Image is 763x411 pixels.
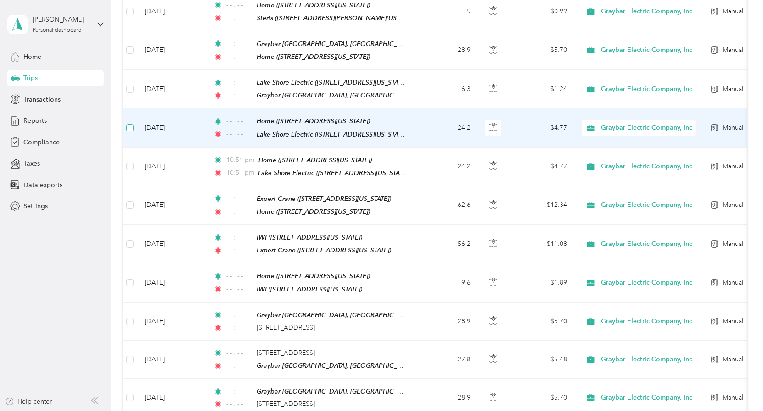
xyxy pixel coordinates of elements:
[137,225,206,263] td: [DATE]
[510,70,574,108] td: $1.24
[417,341,478,379] td: 27.8
[226,361,252,371] span: - - : - -
[601,200,692,210] span: Graybar Electric Company, Inc
[226,284,252,294] span: - - : - -
[723,84,743,94] span: Manual
[723,45,743,55] span: Manual
[23,95,61,104] span: Transactions
[510,148,574,186] td: $4.77
[137,341,206,379] td: [DATE]
[257,246,391,254] span: Expert Crane ([STREET_ADDRESS][US_STATE])
[226,245,252,256] span: - - : - -
[257,362,510,370] span: Graybar [GEOGRAPHIC_DATA], [GEOGRAPHIC_DATA] ([STREET_ADDRESS][US_STATE])
[137,31,206,70] td: [DATE]
[510,263,574,302] td: $1.89
[226,39,252,49] span: - - : - -
[137,186,206,225] td: [DATE]
[257,91,510,99] span: Graybar [GEOGRAPHIC_DATA], [GEOGRAPHIC_DATA] ([STREET_ADDRESS][US_STATE])
[5,397,52,406] button: Help center
[226,194,252,204] span: - - : - -
[510,341,574,379] td: $5.48
[601,393,692,403] span: Graybar Electric Company, Inc
[257,400,315,408] span: [STREET_ADDRESS]
[23,137,60,147] span: Compliance
[226,52,252,62] span: - - : - -
[601,239,692,249] span: Graybar Electric Company, Inc
[226,271,252,281] span: - - : - -
[226,13,252,23] span: - - : - -
[723,161,743,171] span: Manual
[257,208,370,215] span: Home ([STREET_ADDRESS][US_STATE])
[723,123,743,133] span: Manual
[23,201,48,211] span: Settings
[23,116,47,126] span: Reports
[723,354,743,365] span: Manual
[723,6,743,17] span: Manual
[226,207,252,217] span: - - : - -
[258,156,372,164] span: Home ([STREET_ADDRESS][US_STATE])
[23,159,40,168] span: Taxes
[257,349,315,357] span: [STREET_ADDRESS]
[257,272,370,280] span: Home ([STREET_ADDRESS][US_STATE])
[137,108,206,147] td: [DATE]
[257,117,370,125] span: Home ([STREET_ADDRESS][US_STATE])
[257,285,362,293] span: IWI ([STREET_ADDRESS][US_STATE])
[226,387,252,397] span: - - : - -
[417,108,478,147] td: 24.2
[510,186,574,225] td: $12.34
[257,1,370,9] span: Home ([STREET_ADDRESS][US_STATE])
[723,316,743,326] span: Manual
[226,129,252,139] span: - - : - -
[257,40,510,48] span: Graybar [GEOGRAPHIC_DATA], [GEOGRAPHIC_DATA] ([STREET_ADDRESS][US_STATE])
[257,324,315,331] span: [STREET_ADDRESS]
[712,360,763,411] iframe: Everlance-gr Chat Button Frame
[257,79,409,86] span: Lake Shore Electric ([STREET_ADDRESS][US_STATE])
[226,310,252,320] span: - - : - -
[601,84,692,94] span: Graybar Electric Company, Inc
[257,131,409,138] span: Lake Shore Electric ([STREET_ADDRESS][US_STATE])
[226,116,252,126] span: - - : - -
[226,323,252,333] span: - - : - -
[723,278,743,288] span: Manual
[723,239,743,249] span: Manual
[257,311,510,319] span: Graybar [GEOGRAPHIC_DATA], [GEOGRAPHIC_DATA] ([STREET_ADDRESS][US_STATE])
[417,148,478,186] td: 24.2
[417,186,478,225] td: 62.6
[510,225,574,263] td: $11.08
[257,234,362,241] span: IWI ([STREET_ADDRESS][US_STATE])
[226,168,254,178] span: 10:51 pm
[226,155,254,165] span: 10:51 pm
[33,15,90,24] div: [PERSON_NAME]
[257,388,510,395] span: Graybar [GEOGRAPHIC_DATA], [GEOGRAPHIC_DATA] ([STREET_ADDRESS][US_STATE])
[601,161,692,171] span: Graybar Electric Company, Inc
[226,399,252,409] span: - - : - -
[417,225,478,263] td: 56.2
[601,354,692,365] span: Graybar Electric Company, Inc
[137,70,206,108] td: [DATE]
[226,78,252,88] span: - - : - -
[257,195,391,202] span: Expert Crane ([STREET_ADDRESS][US_STATE])
[23,180,62,190] span: Data exports
[417,70,478,108] td: 6.3
[23,73,38,83] span: Trips
[601,45,692,55] span: Graybar Electric Company, Inc
[257,14,421,22] span: Steris ([STREET_ADDRESS][PERSON_NAME][US_STATE])
[257,53,370,60] span: Home ([STREET_ADDRESS][US_STATE])
[723,200,743,210] span: Manual
[417,263,478,302] td: 9.6
[417,31,478,70] td: 28.9
[226,233,252,243] span: - - : - -
[137,148,206,186] td: [DATE]
[601,6,692,17] span: Graybar Electric Company, Inc
[510,108,574,147] td: $4.77
[510,303,574,341] td: $5.70
[226,348,252,358] span: - - : - -
[258,169,410,177] span: Lake Shore Electric ([STREET_ADDRESS][US_STATE])
[23,52,41,62] span: Home
[33,28,82,33] div: Personal dashboard
[601,123,692,133] span: Graybar Electric Company, Inc
[226,91,252,101] span: - - : - -
[601,278,692,288] span: Graybar Electric Company, Inc
[417,303,478,341] td: 28.9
